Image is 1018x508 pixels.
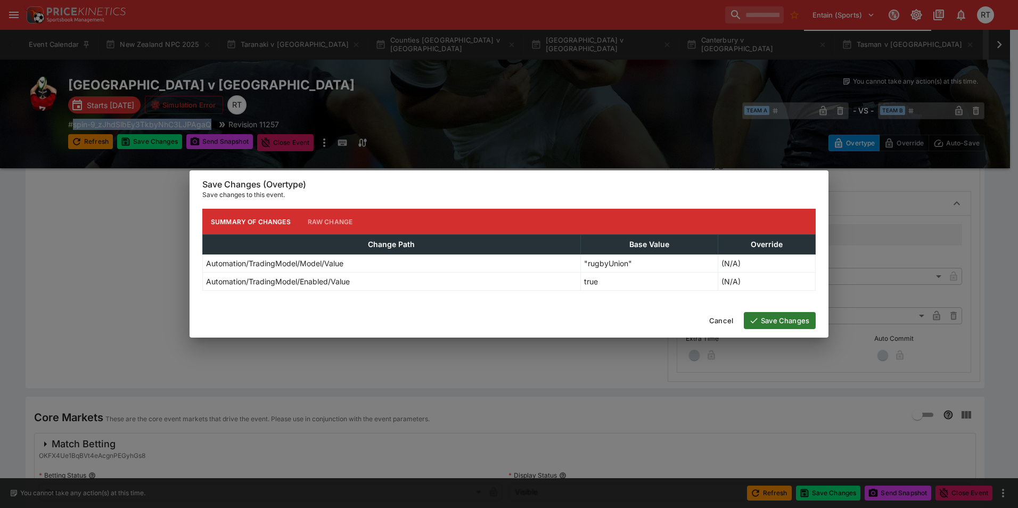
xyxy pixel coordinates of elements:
p: Automation/TradingModel/Model/Value [206,258,343,269]
th: Change Path [203,235,581,255]
p: Automation/TradingModel/Enabled/Value [206,276,350,287]
h6: Save Changes (Overtype) [202,179,816,190]
td: (N/A) [718,255,815,273]
button: Save Changes [744,312,816,329]
button: Summary of Changes [202,209,299,234]
td: "rugbyUnion" [580,255,718,273]
button: Cancel [703,312,740,329]
button: Raw Change [299,209,362,234]
th: Base Value [580,235,718,255]
th: Override [718,235,815,255]
td: (N/A) [718,273,815,291]
td: true [580,273,718,291]
p: Save changes to this event. [202,190,816,200]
